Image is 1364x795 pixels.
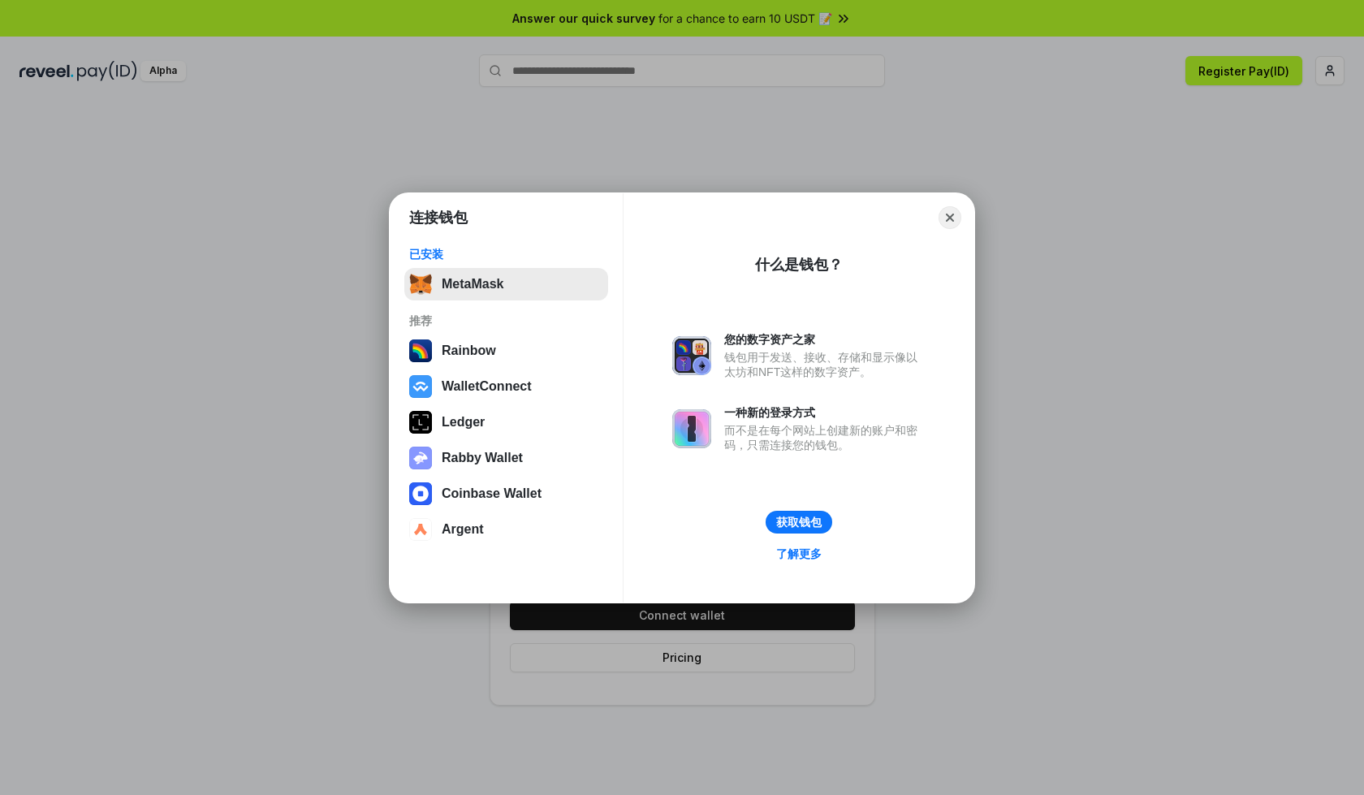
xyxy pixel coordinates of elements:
[409,247,603,261] div: 已安装
[409,208,468,227] h1: 连接钱包
[404,442,608,474] button: Rabby Wallet
[442,379,532,394] div: WalletConnect
[442,277,503,292] div: MetaMask
[442,415,485,430] div: Ledger
[409,339,432,362] img: svg+xml,%3Csvg%20width%3D%22120%22%20height%3D%22120%22%20viewBox%3D%220%200%20120%20120%22%20fil...
[442,343,496,358] div: Rainbow
[724,423,926,452] div: 而不是在每个网站上创建新的账户和密码，只需连接您的钱包。
[442,522,484,537] div: Argent
[404,406,608,439] button: Ledger
[672,336,711,375] img: svg+xml,%3Csvg%20xmlns%3D%22http%3A%2F%2Fwww.w3.org%2F2000%2Fsvg%22%20fill%3D%22none%22%20viewBox...
[404,268,608,300] button: MetaMask
[766,543,831,564] a: 了解更多
[766,511,832,534] button: 获取钱包
[776,515,822,529] div: 获取钱包
[404,335,608,367] button: Rainbow
[672,409,711,448] img: svg+xml,%3Csvg%20xmlns%3D%22http%3A%2F%2Fwww.w3.org%2F2000%2Fsvg%22%20fill%3D%22none%22%20viewBox...
[409,313,603,328] div: 推荐
[409,273,432,296] img: svg+xml,%3Csvg%20fill%3D%22none%22%20height%3D%2233%22%20viewBox%3D%220%200%2035%2033%22%20width%...
[755,255,843,274] div: 什么是钱包？
[409,447,432,469] img: svg+xml,%3Csvg%20xmlns%3D%22http%3A%2F%2Fwww.w3.org%2F2000%2Fsvg%22%20fill%3D%22none%22%20viewBox...
[404,477,608,510] button: Coinbase Wallet
[442,451,523,465] div: Rabby Wallet
[776,547,822,561] div: 了解更多
[404,370,608,403] button: WalletConnect
[409,482,432,505] img: svg+xml,%3Csvg%20width%3D%2228%22%20height%3D%2228%22%20viewBox%3D%220%200%2028%2028%22%20fill%3D...
[409,518,432,541] img: svg+xml,%3Csvg%20width%3D%2228%22%20height%3D%2228%22%20viewBox%3D%220%200%2028%2028%22%20fill%3D...
[442,486,542,501] div: Coinbase Wallet
[724,405,926,420] div: 一种新的登录方式
[409,411,432,434] img: svg+xml,%3Csvg%20xmlns%3D%22http%3A%2F%2Fwww.w3.org%2F2000%2Fsvg%22%20width%3D%2228%22%20height%3...
[404,513,608,546] button: Argent
[939,206,961,229] button: Close
[724,332,926,347] div: 您的数字资产之家
[409,375,432,398] img: svg+xml,%3Csvg%20width%3D%2228%22%20height%3D%2228%22%20viewBox%3D%220%200%2028%2028%22%20fill%3D...
[724,350,926,379] div: 钱包用于发送、接收、存储和显示像以太坊和NFT这样的数字资产。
